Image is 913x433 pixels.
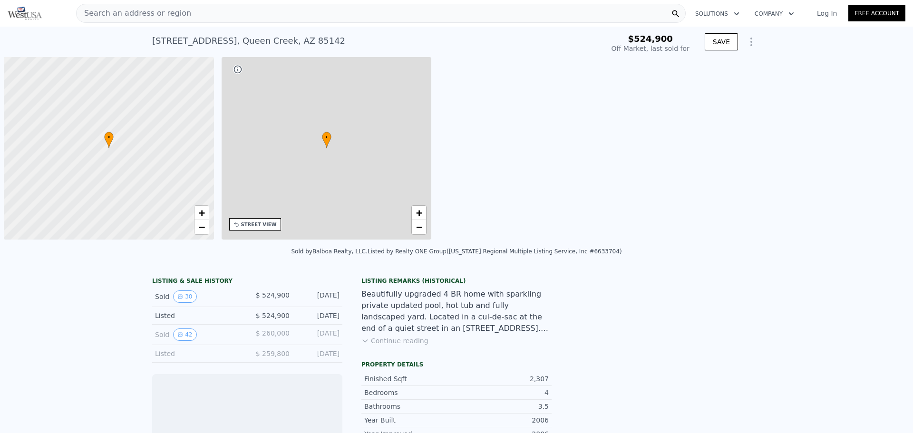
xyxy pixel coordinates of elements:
div: Beautifully upgraded 4 BR home with sparkling private updated pool, hot tub and fully landscaped ... [361,289,552,334]
div: • [104,132,114,148]
div: Year Built [364,415,456,425]
div: [DATE] [297,311,340,320]
div: Property details [361,361,552,368]
span: $ 524,900 [256,291,290,299]
span: • [104,133,114,142]
div: Listing Remarks (Historical) [361,277,552,285]
span: • [322,133,331,142]
button: Continue reading [361,336,428,346]
div: Off Market, last sold for [612,44,690,53]
div: [DATE] [297,290,340,303]
span: − [198,221,204,233]
button: Show Options [742,32,761,51]
div: LISTING & SALE HISTORY [152,277,342,287]
a: Log In [806,9,848,18]
button: View historical data [173,328,196,341]
div: 2006 [456,415,549,425]
button: SAVE [705,33,738,50]
div: [DATE] [297,349,340,358]
span: − [416,221,422,233]
div: 4 [456,388,549,397]
div: 3.5 [456,402,549,411]
div: Listed [155,311,240,320]
a: Zoom out [412,220,426,234]
button: Solutions [688,5,747,22]
div: Sold by Balboa Realty, LLC . [291,248,367,255]
div: Sold [155,290,240,303]
a: Zoom in [412,206,426,220]
div: Finished Sqft [364,374,456,384]
div: [DATE] [297,328,340,341]
div: Bathrooms [364,402,456,411]
a: Zoom in [194,206,209,220]
div: Sold [155,328,240,341]
span: + [416,207,422,219]
span: + [198,207,204,219]
button: View historical data [173,290,196,303]
div: 2,307 [456,374,549,384]
a: Free Account [848,5,905,21]
div: • [322,132,331,148]
div: Listed [155,349,240,358]
img: Pellego [8,7,42,20]
span: $ 259,800 [256,350,290,357]
button: Company [747,5,802,22]
span: $ 524,900 [256,312,290,319]
a: Zoom out [194,220,209,234]
div: Listed by Realty ONE Group ([US_STATE] Regional Multiple Listing Service, Inc #6633704) [368,248,622,255]
span: $524,900 [628,34,673,44]
span: Search an address or region [77,8,191,19]
span: $ 260,000 [256,329,290,337]
div: STREET VIEW [241,221,277,228]
div: Bedrooms [364,388,456,397]
div: [STREET_ADDRESS] , Queen Creek , AZ 85142 [152,34,345,48]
